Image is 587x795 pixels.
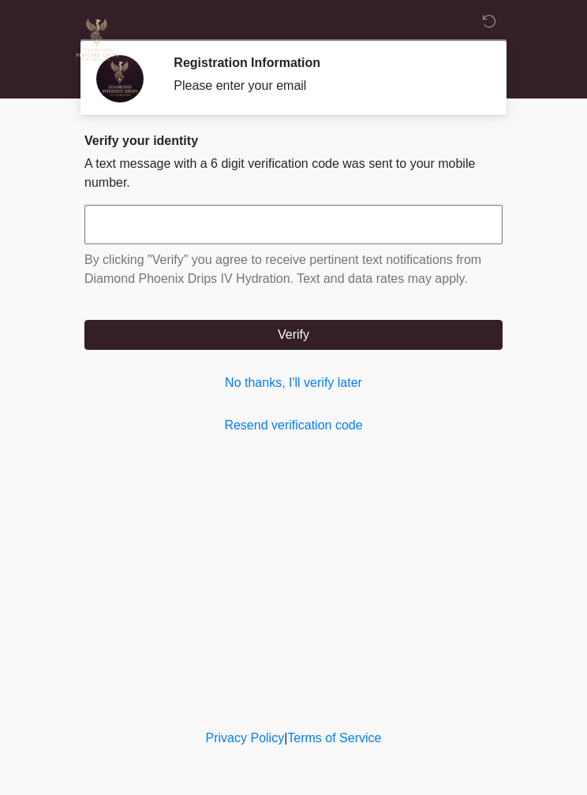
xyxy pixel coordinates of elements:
[84,416,503,435] a: Resend verification code
[84,251,503,288] p: By clicking "Verify" you agree to receive pertinent text notifications from Diamond Phoenix Drips...
[284,731,287,745] a: |
[84,320,503,350] button: Verify
[287,731,381,745] a: Terms of Service
[84,133,503,148] h2: Verify your identity
[174,76,479,95] div: Please enter your email
[84,373,503,392] a: No thanks, I'll verify later
[69,12,125,69] img: Diamond Phoenix Drips IV Hydration Logo
[84,154,503,192] p: A text message with a 6 digit verification code was sent to your mobile number.
[206,731,285,745] a: Privacy Policy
